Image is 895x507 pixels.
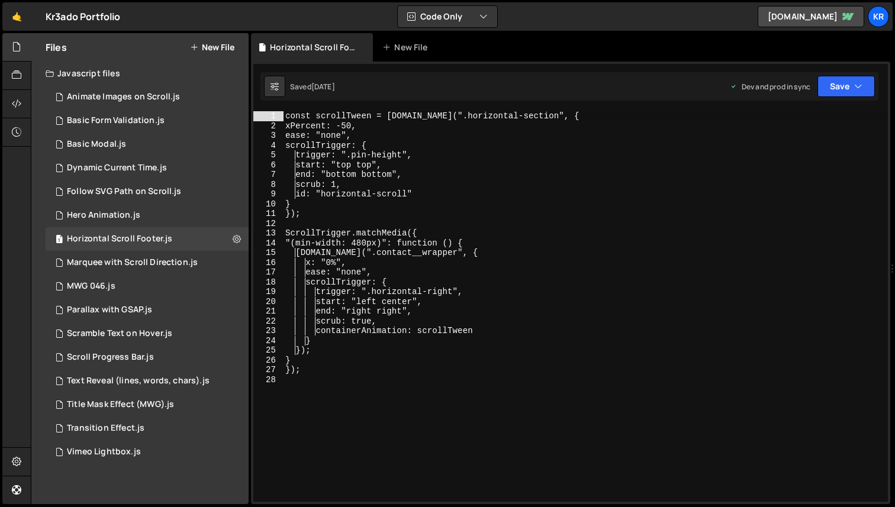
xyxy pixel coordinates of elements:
[46,133,249,156] div: 16235/44151.js
[253,180,284,190] div: 8
[253,365,284,375] div: 27
[67,163,167,173] div: Dynamic Current Time.js
[46,275,249,298] div: 16235/43854.js
[67,234,172,244] div: Horizontal Scroll Footer.js
[46,345,249,369] div: 16235/43725.js
[46,251,249,275] div: 16235/43729.js
[46,393,249,416] div: 16235/43731.js
[67,447,141,457] div: Vimeo Lightbox.js
[67,352,154,363] div: Scroll Progress Bar.js
[270,41,359,53] div: Horizontal Scroll Footer.js
[67,210,140,221] div: Hero Animation.js
[67,257,198,268] div: Marquee with Scroll Direction.js
[730,82,810,92] div: Dev and prod in sync
[46,85,249,109] div: 16235/43732.js
[253,326,284,336] div: 23
[56,235,63,245] span: 1
[253,228,284,238] div: 13
[46,369,249,393] div: 16235/43730.js
[253,189,284,199] div: 9
[46,156,249,180] div: 16235/43726.js
[46,109,249,133] div: 16235/44153.js
[67,281,115,292] div: MWG 046.js
[67,186,181,197] div: Follow SVG Path on Scroll.js
[190,43,234,52] button: New File
[253,131,284,141] div: 3
[46,227,249,251] div: 16235/43859.js
[46,41,67,54] h2: Files
[253,267,284,277] div: 17
[46,204,249,227] div: 16235/43728.js
[2,2,31,31] a: 🤙
[253,111,284,121] div: 1
[67,399,174,410] div: Title Mask Effect (MWG).js
[253,277,284,288] div: 18
[31,62,249,85] div: Javascript files
[382,41,432,53] div: New File
[46,9,121,24] div: Kr3ado Portfolio
[253,199,284,209] div: 10
[253,170,284,180] div: 7
[758,6,864,27] a: [DOMAIN_NAME]
[817,76,875,97] button: Save
[253,248,284,258] div: 15
[253,306,284,317] div: 21
[253,209,284,219] div: 11
[253,121,284,131] div: 2
[67,139,126,150] div: Basic Modal.js
[46,440,249,464] div: 16235/44310.js
[253,345,284,356] div: 25
[253,336,284,346] div: 24
[46,180,249,204] div: 16235/43875.js
[67,423,144,434] div: Transition Effect.js
[46,416,249,440] div: 16235/44390.js
[46,298,249,322] div: 16235/43727.js
[67,328,172,339] div: Scramble Text on Hover.js
[67,376,210,386] div: Text Reveal (lines, words, chars).js
[253,287,284,297] div: 19
[253,160,284,170] div: 6
[67,92,180,102] div: Animate Images on Scroll.js
[290,82,335,92] div: Saved
[253,317,284,327] div: 22
[253,356,284,366] div: 26
[311,82,335,92] div: [DATE]
[868,6,889,27] a: kr
[67,115,165,126] div: Basic Form Validation.js
[46,322,249,345] div: 16235/44388.js
[67,305,152,315] div: Parallax with GSAP.js
[398,6,497,27] button: Code Only
[253,297,284,307] div: 20
[253,219,284,229] div: 12
[253,375,284,385] div: 28
[253,150,284,160] div: 5
[253,238,284,248] div: 14
[253,141,284,151] div: 4
[253,258,284,268] div: 16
